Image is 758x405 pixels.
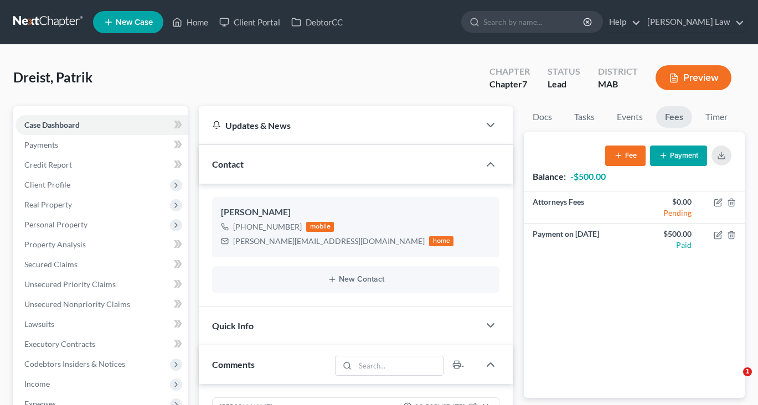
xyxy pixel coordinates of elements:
[642,12,744,32] a: [PERSON_NAME] Law
[598,78,638,91] div: MAB
[608,106,652,128] a: Events
[650,146,707,166] button: Payment
[697,106,736,128] a: Timer
[720,367,747,394] iframe: Intercom live chat
[212,320,254,331] span: Quick Info
[524,191,635,224] td: Attorneys Fees
[524,106,561,128] a: Docs
[483,12,585,32] input: Search by name...
[16,135,188,155] a: Payments
[16,155,188,175] a: Credit Report
[233,236,425,247] div: [PERSON_NAME][EMAIL_ADDRESS][DOMAIN_NAME]
[233,221,302,232] div: [PHONE_NUMBER]
[548,78,580,91] div: Lead
[643,240,692,251] div: Paid
[16,314,188,334] a: Lawsuits
[24,240,86,249] span: Property Analysis
[598,65,638,78] div: District
[24,140,58,149] span: Payments
[16,235,188,255] a: Property Analysis
[355,356,443,375] input: Search...
[656,106,692,128] a: Fees
[214,12,286,32] a: Client Portal
[24,180,70,189] span: Client Profile
[643,229,692,240] div: $500.00
[167,12,214,32] a: Home
[533,171,566,181] strong: Balance:
[16,294,188,314] a: Unsecured Nonpriority Claims
[16,334,188,354] a: Executory Contracts
[24,319,54,329] span: Lawsuits
[24,120,80,129] span: Case Dashboard
[24,379,50,388] span: Income
[429,236,453,246] div: home
[604,12,641,32] a: Help
[548,65,580,78] div: Status
[16,274,188,294] a: Unsecured Priority Claims
[221,206,491,219] div: [PERSON_NAME]
[221,275,491,284] button: New Contact
[24,220,87,229] span: Personal Property
[489,78,530,91] div: Chapter
[565,106,604,128] a: Tasks
[524,224,635,255] td: Payment on [DATE]
[643,207,692,219] div: Pending
[13,69,92,85] span: Dreist, Patrik
[286,12,348,32] a: DebtorCC
[743,367,752,376] span: 1
[116,18,153,27] span: New Case
[24,160,72,169] span: Credit Report
[306,222,334,232] div: mobile
[16,255,188,274] a: Secured Claims
[24,339,95,349] span: Executory Contracts
[24,259,78,269] span: Secured Claims
[24,200,72,209] span: Real Property
[212,159,244,169] span: Contact
[24,299,130,309] span: Unsecured Nonpriority Claims
[16,115,188,135] a: Case Dashboard
[212,359,255,370] span: Comments
[570,171,606,181] strong: -$500.00
[656,65,731,90] button: Preview
[212,120,466,131] div: Updates & News
[643,196,692,207] div: $0.00
[605,146,646,166] button: Fee
[24,359,125,368] span: Codebtors Insiders & Notices
[489,65,530,78] div: Chapter
[522,79,527,89] span: 7
[24,279,116,289] span: Unsecured Priority Claims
